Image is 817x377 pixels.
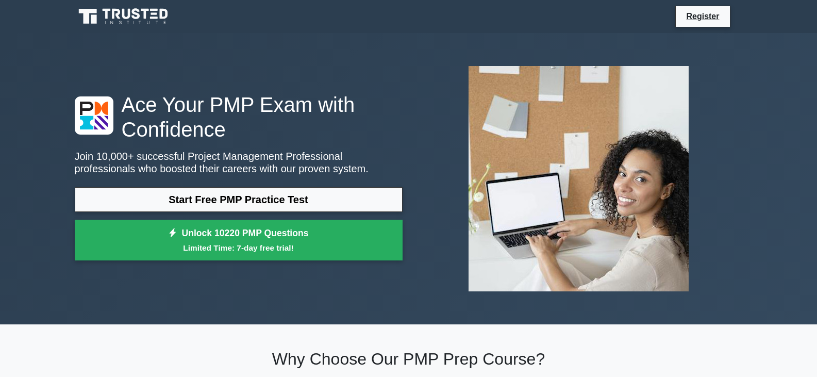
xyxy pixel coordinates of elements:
p: Join 10,000+ successful Project Management Professional professionals who boosted their careers w... [75,150,403,175]
small: Limited Time: 7-day free trial! [88,242,390,254]
a: Unlock 10220 PMP QuestionsLimited Time: 7-day free trial! [75,220,403,261]
h1: Ace Your PMP Exam with Confidence [75,92,403,142]
a: Start Free PMP Practice Test [75,187,403,212]
a: Register [680,10,725,23]
h2: Why Choose Our PMP Prep Course? [75,349,743,369]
